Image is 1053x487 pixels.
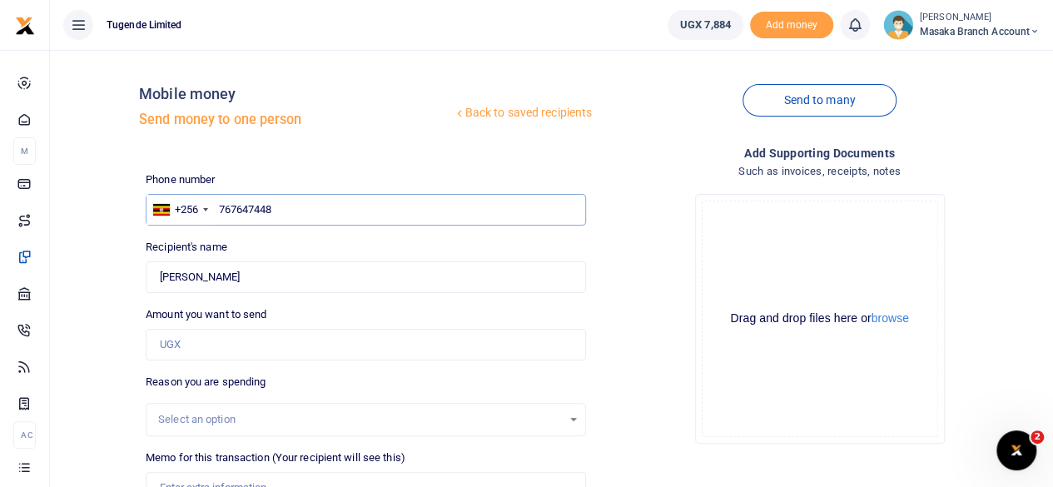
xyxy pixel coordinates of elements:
small: [PERSON_NAME] [920,11,1040,25]
button: browse [872,312,909,324]
a: logo-small logo-large logo-large [15,18,35,31]
a: Add money [750,17,833,30]
label: Amount you want to send [146,306,266,323]
input: Enter phone number [146,194,586,226]
h4: Add supporting Documents [599,144,1040,162]
li: Ac [13,421,36,449]
iframe: Intercom live chat [996,430,1036,470]
img: profile-user [883,10,913,40]
span: UGX 7,884 [680,17,731,33]
h4: Such as invoices, receipts, notes [599,162,1040,181]
a: Send to many [743,84,896,117]
a: Back to saved recipients [453,98,594,128]
input: Loading name... [146,261,586,293]
label: Memo for this transaction (Your recipient will see this) [146,450,405,466]
li: M [13,137,36,165]
span: Masaka Branch Account [920,24,1040,39]
span: 2 [1031,430,1044,444]
div: Select an option [158,411,562,428]
div: Drag and drop files here or [703,311,937,326]
a: profile-user [PERSON_NAME] Masaka Branch Account [883,10,1040,40]
div: Uganda: +256 [147,195,213,225]
label: Phone number [146,171,215,188]
span: Add money [750,12,833,39]
div: +256 [175,201,198,218]
li: Wallet ballance [661,10,750,40]
label: Reason you are spending [146,374,266,390]
a: UGX 7,884 [668,10,743,40]
div: File Uploader [695,194,945,444]
h5: Send money to one person [139,112,452,128]
span: Tugende Limited [100,17,189,32]
h4: Mobile money [139,85,452,103]
img: logo-small [15,16,35,36]
label: Recipient's name [146,239,227,256]
li: Toup your wallet [750,12,833,39]
input: UGX [146,329,586,360]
